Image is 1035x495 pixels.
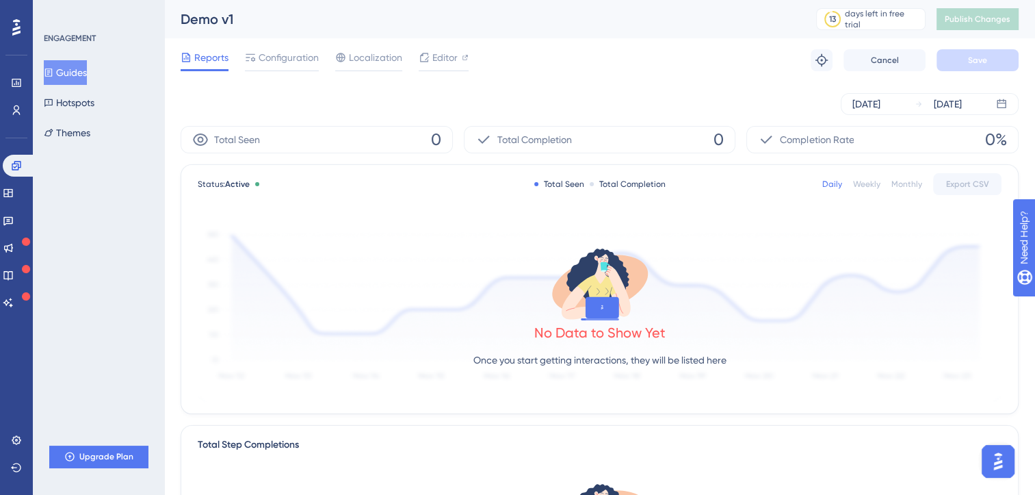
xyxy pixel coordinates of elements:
[985,129,1007,151] span: 0%
[44,90,94,115] button: Hotspots
[891,179,922,190] div: Monthly
[225,179,250,189] span: Active
[843,49,926,71] button: Cancel
[853,179,880,190] div: Weekly
[946,179,989,190] span: Export CSV
[780,131,854,148] span: Completion Rate
[214,131,260,148] span: Total Seen
[181,10,782,29] div: Demo v1
[497,131,572,148] span: Total Completion
[473,352,726,368] p: Once you start getting interactions, they will be listed here
[44,120,90,145] button: Themes
[431,129,441,151] span: 0
[432,49,458,66] span: Editor
[829,14,836,25] div: 13
[349,49,402,66] span: Localization
[198,179,250,190] span: Status:
[933,173,1001,195] button: Export CSV
[822,179,842,190] div: Daily
[198,437,299,453] div: Total Step Completions
[934,96,962,112] div: [DATE]
[845,8,921,30] div: days left in free trial
[713,129,724,151] span: 0
[79,451,133,462] span: Upgrade Plan
[936,49,1019,71] button: Save
[871,55,899,66] span: Cancel
[49,446,148,468] button: Upgrade Plan
[44,60,87,85] button: Guides
[44,33,96,44] div: ENGAGEMENT
[534,179,584,190] div: Total Seen
[194,49,228,66] span: Reports
[978,441,1019,482] iframe: UserGuiding AI Assistant Launcher
[968,55,987,66] span: Save
[534,323,666,342] div: No Data to Show Yet
[259,49,319,66] span: Configuration
[32,3,86,20] span: Need Help?
[945,14,1010,25] span: Publish Changes
[852,96,880,112] div: [DATE]
[590,179,666,190] div: Total Completion
[936,8,1019,30] button: Publish Changes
